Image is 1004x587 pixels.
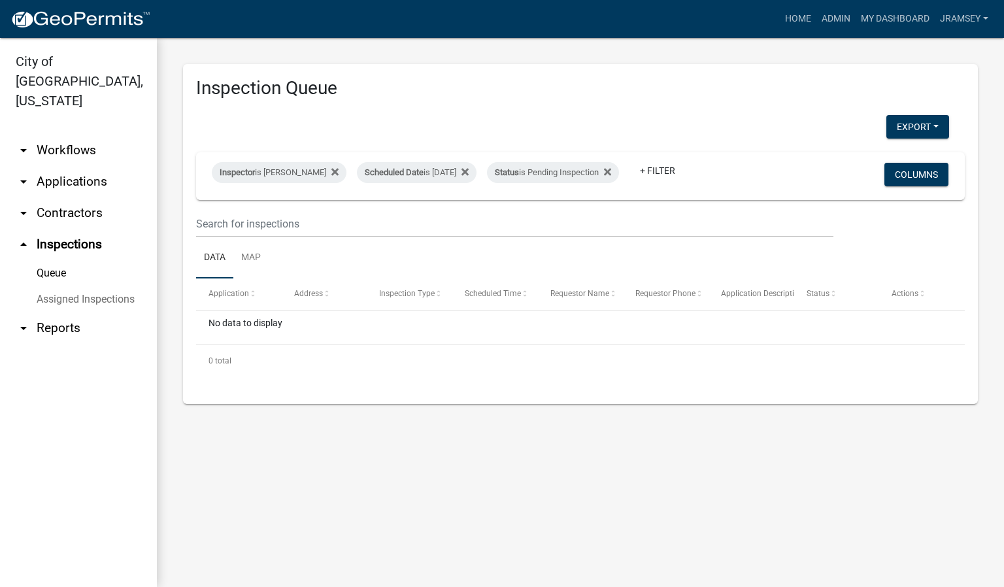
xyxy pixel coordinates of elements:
[196,311,965,344] div: No data to display
[16,174,31,190] i: arrow_drop_down
[212,162,346,183] div: is [PERSON_NAME]
[635,289,695,298] span: Requestor Phone
[884,163,948,186] button: Columns
[721,289,803,298] span: Application Description
[196,210,833,237] input: Search for inspections
[709,278,794,310] datatable-header-cell: Application Description
[16,237,31,252] i: arrow_drop_up
[380,289,435,298] span: Inspection Type
[780,7,816,31] a: Home
[209,289,249,298] span: Application
[495,167,519,177] span: Status
[16,205,31,221] i: arrow_drop_down
[294,289,323,298] span: Address
[196,77,965,99] h3: Inspection Queue
[816,7,856,31] a: Admin
[538,278,624,310] datatable-header-cell: Requestor Name
[452,278,538,310] datatable-header-cell: Scheduled Time
[935,7,994,31] a: jramsey
[807,289,829,298] span: Status
[365,167,424,177] span: Scheduled Date
[233,237,269,279] a: Map
[465,289,521,298] span: Scheduled Time
[623,278,709,310] datatable-header-cell: Requestor Phone
[16,143,31,158] i: arrow_drop_down
[196,278,282,310] datatable-header-cell: Application
[892,289,918,298] span: Actions
[367,278,452,310] datatable-header-cell: Inspection Type
[879,278,965,310] datatable-header-cell: Actions
[220,167,255,177] span: Inspector
[550,289,609,298] span: Requestor Name
[16,320,31,336] i: arrow_drop_down
[794,278,880,310] datatable-header-cell: Status
[629,159,686,182] a: + Filter
[856,7,935,31] a: My Dashboard
[357,162,477,183] div: is [DATE]
[196,237,233,279] a: Data
[487,162,619,183] div: is Pending Inspection
[282,278,367,310] datatable-header-cell: Address
[886,115,949,139] button: Export
[196,344,965,377] div: 0 total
